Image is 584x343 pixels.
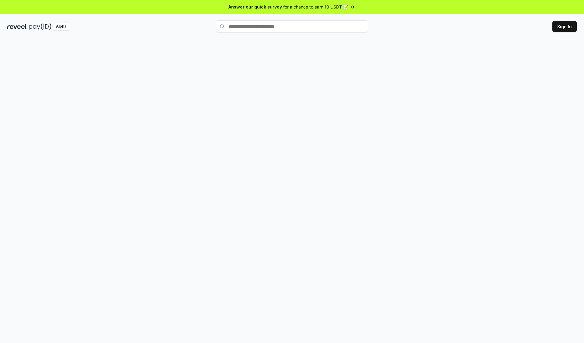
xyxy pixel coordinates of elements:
span: Answer our quick survey [228,4,282,10]
button: Sign In [552,21,577,32]
span: for a chance to earn 10 USDT 📝 [283,4,348,10]
img: pay_id [29,23,51,30]
img: reveel_dark [7,23,28,30]
div: Alpha [53,23,70,30]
